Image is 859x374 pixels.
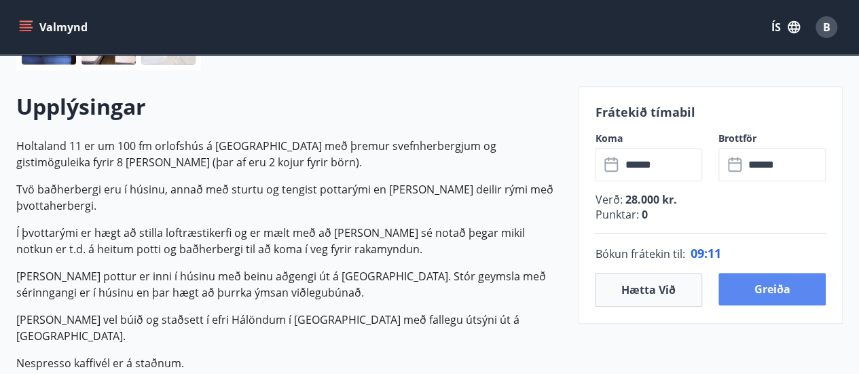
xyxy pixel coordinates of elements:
[16,355,562,371] p: Nespresso kaffivél er á staðnum.
[638,207,647,222] span: 0
[16,312,562,344] p: [PERSON_NAME] vel búið og staðsett í efri Hálöndum í [GEOGRAPHIC_DATA] með fallegu útsýni út á [G...
[595,103,826,121] p: Frátekið tímabil
[16,92,562,121] h2: Upplýsingar
[707,245,720,261] span: 11
[595,246,684,262] span: Bókun frátekin til :
[595,273,702,307] button: Hætta við
[16,268,562,301] p: [PERSON_NAME] pottur er inni í húsinu með beinu aðgengi út á [GEOGRAPHIC_DATA]. Stór geymsla með ...
[16,181,562,214] p: Tvö baðherbergi eru í húsinu, annað með sturtu og tengist pottarými en [PERSON_NAME] deilir rými ...
[718,273,826,305] button: Greiða
[764,15,807,39] button: ÍS
[622,192,676,207] span: 28.000 kr.
[718,132,826,145] label: Brottför
[16,225,562,257] p: Í þvottarými er hægt að stilla loftræstikerfi og er mælt með að [PERSON_NAME] sé notað þegar miki...
[823,20,830,35] span: B
[595,207,826,222] p: Punktar :
[595,192,826,207] p: Verð :
[690,245,707,261] span: 09 :
[595,132,702,145] label: Koma
[16,15,93,39] button: menu
[810,11,843,43] button: B
[16,138,562,170] p: Holtaland 11 er um 100 fm orlofshús á [GEOGRAPHIC_DATA] með þremur svefnherbergjum og gistimögule...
